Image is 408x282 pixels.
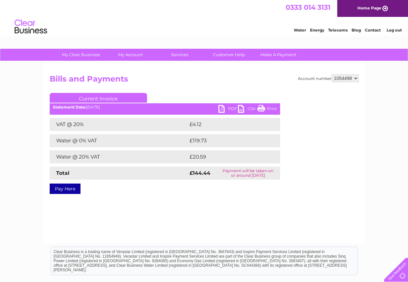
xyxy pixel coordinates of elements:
td: Water @ 20% VAT [50,150,188,163]
a: CSV [238,105,257,114]
a: Customer Help [202,49,256,61]
a: Energy [310,28,324,32]
td: Water @ 0% VAT [50,134,188,147]
a: Print [257,105,277,114]
td: £20.59 [188,150,267,163]
div: Account number [298,74,359,82]
strong: £144.44 [190,170,210,176]
div: [DATE] [50,105,280,109]
td: £119.73 [188,134,267,147]
td: Payment will be taken on or around [DATE] [216,167,280,180]
a: My Clear Business [54,49,108,61]
a: My Account [104,49,157,61]
a: Services [153,49,206,61]
a: Blog [352,28,361,32]
td: £4.12 [188,118,264,131]
b: Statement Date: [53,105,86,109]
a: Water [294,28,306,32]
a: PDF [218,105,238,114]
a: Log out [387,28,402,32]
a: Current Invoice [50,93,147,103]
a: 0333 014 3131 [286,3,330,11]
a: Telecoms [328,28,348,32]
td: VAT @ 20% [50,118,188,131]
div: Clear Business is a trading name of Verastar Limited (registered in [GEOGRAPHIC_DATA] No. 3667643... [51,4,358,32]
h2: Bills and Payments [50,74,359,87]
img: logo.png [14,17,47,37]
a: Contact [365,28,381,32]
a: Pay Here [50,184,80,194]
strong: Total [56,170,69,176]
a: Make A Payment [252,49,305,61]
